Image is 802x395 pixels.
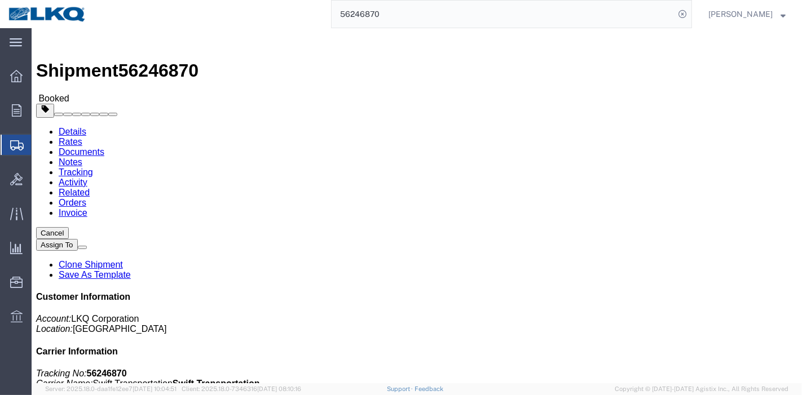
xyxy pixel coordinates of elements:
a: Support [387,385,415,392]
img: logo [8,6,87,23]
iframe: To enrich screen reader interactions, please activate Accessibility in Grammarly extension settings [32,28,802,383]
input: Search for shipment number, reference number [332,1,675,28]
span: Copyright © [DATE]-[DATE] Agistix Inc., All Rights Reserved [615,384,788,394]
span: Praveen Nagaraj [708,8,773,20]
span: [DATE] 10:04:51 [133,385,177,392]
span: Client: 2025.18.0-7346316 [182,385,301,392]
span: Server: 2025.18.0-daa1fe12ee7 [45,385,177,392]
a: Feedback [415,385,443,392]
button: [PERSON_NAME] [708,7,786,21]
span: [DATE] 08:10:16 [257,385,301,392]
